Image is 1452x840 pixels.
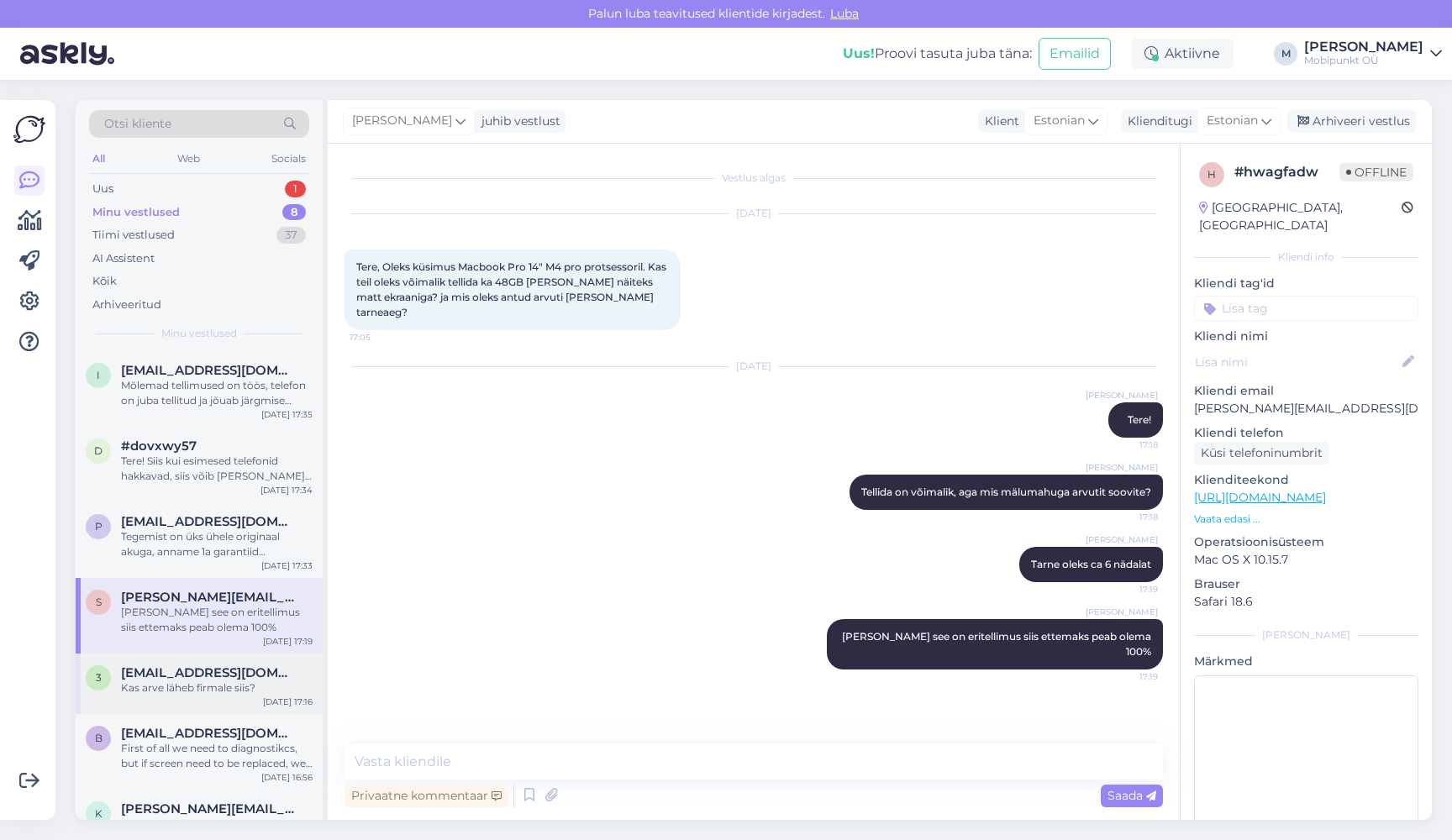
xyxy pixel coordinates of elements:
p: Operatsioonisüsteem [1194,533,1418,551]
span: 17:19 [1095,670,1158,683]
div: 8 [282,204,306,221]
div: [DATE] [345,206,1163,221]
div: Kliendi info [1194,249,1418,265]
p: Kliendi tag'id [1194,275,1418,292]
div: Küsi telefoninumbrit [1194,442,1329,465]
p: Safari 18.6 [1194,593,1418,611]
div: juhib vestlust [475,113,560,130]
span: h [1207,168,1216,181]
div: # hwagfadw [1234,162,1339,182]
span: Tellida on võimalik, aga mis mälumahuga arvutit soovite? [861,486,1151,498]
span: 3dstou@gmail.com [121,665,296,680]
div: [PERSON_NAME] [1194,627,1418,643]
span: Tere! [1128,413,1151,426]
span: Minu vestlused [161,326,237,341]
div: [DATE] 17:33 [261,559,313,572]
div: Tere! Siis kui esimesed telefonid hakkavad, siis võib [PERSON_NAME] tarneaja muuta, kuid hektel k... [121,454,313,484]
input: Lisa tag [1194,296,1418,321]
span: i [97,369,100,381]
p: Brauser [1194,575,1418,593]
span: karel.hanni@gmail.com [121,801,296,816]
div: Mobipunkt OÜ [1304,54,1423,67]
b: Uus! [843,45,875,61]
div: [DATE] 16:56 [261,771,313,784]
span: [PERSON_NAME] [1086,533,1158,546]
button: Emailid [1039,38,1111,70]
a: [URL][DOMAIN_NAME] [1194,490,1326,505]
span: 17:18 [1095,438,1158,451]
span: 17:18 [1095,511,1158,523]
div: Socials [268,148,309,170]
div: [PERSON_NAME] [1304,40,1423,54]
span: Offline [1339,163,1413,181]
div: 1 [285,181,306,197]
div: Tiimi vestlused [92,227,175,244]
p: Märkmed [1194,653,1418,670]
div: Mõlemad tellimused on töös, telefon on juba tellitud ja jõuab järgmise nädala keskel meie esindusse. [121,378,313,408]
span: sergei.pojev@gmail.com [121,590,296,605]
div: All [89,148,108,170]
div: Arhiveeri vestlus [1287,110,1417,133]
span: 3 [96,671,102,684]
div: Privaatne kommentaar [345,785,508,807]
div: M [1274,42,1297,66]
div: Minu vestlused [92,204,180,221]
span: b [95,732,103,744]
span: [PERSON_NAME] [352,112,452,130]
span: p [95,520,103,533]
div: [PERSON_NAME] see on eritellimus siis ettemaks peab olema 100% [121,605,313,635]
span: Estonian [1034,112,1085,130]
div: Uus [92,181,113,197]
div: Vestlus algas [345,171,1163,186]
p: Vaata edasi ... [1194,512,1418,527]
div: Klienditugi [1121,113,1192,130]
span: i.migur@gmail.com [121,363,296,378]
span: [PERSON_NAME] see on eritellimus siis ettemaks peab olema 100% [842,630,1154,658]
span: s [96,596,102,608]
span: #dovxwy57 [121,438,197,454]
a: [PERSON_NAME]Mobipunkt OÜ [1304,40,1442,67]
div: [GEOGRAPHIC_DATA], [GEOGRAPHIC_DATA] [1199,199,1402,234]
div: [DATE] 17:35 [261,408,313,421]
span: Luba [825,6,864,21]
div: Klient [978,113,1019,130]
div: Kas mõtlete [PERSON_NAME]? [121,816,313,832]
div: Kõik [92,273,117,290]
span: 17:05 [350,331,413,344]
div: Kas arve läheb firmale siis? [121,680,313,696]
span: Tere, Oleks küsimus Macbook Pro 14" M4 pro protsessoril. Kas teil oleks võimalik tellida ka 48GB ... [356,260,669,318]
div: [DATE] [345,359,1163,374]
div: Aktiivne [1131,39,1234,69]
span: prokoptsikdevon7@gmail.com [121,514,296,529]
p: [PERSON_NAME][EMAIL_ADDRESS][DOMAIN_NAME] [1194,400,1418,417]
span: 17:19 [1095,583,1158,596]
div: Arhiveeritud [92,297,161,313]
span: d [94,444,103,457]
span: [PERSON_NAME] [1086,461,1158,474]
div: Web [174,148,203,170]
span: batuhanmericli92@gmail.com [121,726,296,741]
p: Kliendi telefon [1194,424,1418,442]
p: Kliendi email [1194,382,1418,400]
div: AI Assistent [92,250,155,267]
p: Kliendi nimi [1194,328,1418,345]
input: Lisa nimi [1195,353,1399,371]
div: Tegemist on üks ühele originaal akuga, anname 1a garantiid [PERSON_NAME] vahetust. Kuid kahjuks v... [121,529,313,559]
span: k [95,807,103,820]
span: [PERSON_NAME] [1086,389,1158,402]
div: [DATE] 17:19 [263,635,313,648]
img: Askly Logo [13,113,45,145]
div: 37 [276,227,306,244]
p: Klienditeekond [1194,471,1418,489]
span: Tarne oleks ca 6 nädalat [1031,558,1151,570]
span: Otsi kliente [104,115,171,133]
span: Saada [1107,788,1156,803]
span: [PERSON_NAME] [1086,606,1158,618]
span: Estonian [1207,112,1258,130]
div: [DATE] 17:16 [263,696,313,708]
div: [DATE] 17:34 [260,484,313,496]
p: Mac OS X 10.15.7 [1194,551,1418,569]
div: Proovi tasuta juba täna: [843,44,1032,64]
div: First of all we need to diagnostikcs, but if screen need to be replaced, we can offer a used one,... [121,741,313,771]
